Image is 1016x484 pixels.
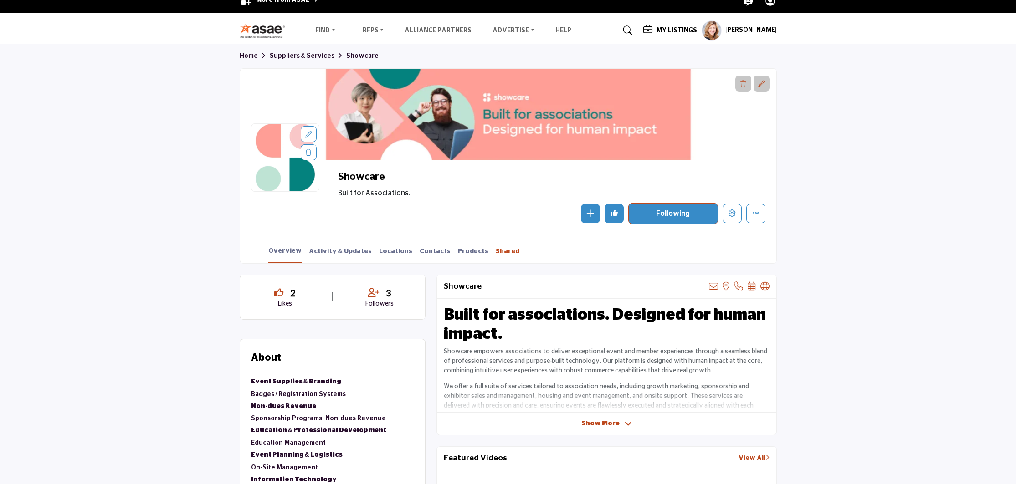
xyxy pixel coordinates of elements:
[251,425,414,437] a: Education & Professional Development
[251,376,414,388] div: Customized event materials such as badges, branded merchandise, lanyards, and photography service...
[251,464,318,471] a: On-Site Management
[723,204,742,223] button: Edit company
[270,53,346,59] a: Suppliers & Services
[444,453,507,463] h2: Featured Videos
[405,27,472,34] a: Alliance Partners
[356,24,390,37] a: RFPs
[308,247,372,263] a: Activity & Updates
[444,282,482,291] h2: Showcare
[345,300,414,309] p: Followers
[251,391,346,397] a: Badges / Registration Systems
[605,204,624,223] button: Undo like
[444,307,766,342] strong: Built for associations. Designed for human impact.
[268,246,302,263] a: Overview
[486,24,541,37] a: Advertise
[338,171,589,183] h2: Showcare
[555,27,571,34] a: Help
[457,247,489,263] a: Products
[754,76,770,92] div: Aspect Ratio:6:1,Size:1200x200px
[251,425,414,437] div: Training, certification, career development, and learning solutions to enhance skills, engagement...
[251,401,414,413] div: Programs like affinity partnerships, sponsorships, and other revenue-generating opportunities tha...
[725,26,777,35] h5: [PERSON_NAME]
[581,419,620,428] span: Show More
[251,376,414,388] a: Event Supplies & Branding
[338,188,630,199] span: Built for Associations.
[240,53,270,59] a: Home
[739,453,770,463] a: View All
[643,25,697,36] div: My Listings
[419,247,451,263] a: Contacts
[301,126,317,142] div: Aspect Ratio:1:1,Size:400x400px
[251,449,414,461] a: Event Planning & Logistics
[495,247,520,263] a: Shared
[702,20,722,41] button: Show hide supplier dropdown
[309,24,342,37] a: Find
[251,415,324,422] a: Sponsorship Programs,
[290,286,296,300] span: 2
[251,449,414,461] div: Event planning, venue selection, and on-site management for meetings, conferences, and tradeshows.
[240,23,290,38] img: site Logo
[346,53,379,59] a: Showcare
[251,350,281,365] h2: About
[251,401,414,413] a: Non-dues Revenue
[746,204,765,223] button: More details
[657,26,697,35] h5: My Listings
[379,247,413,263] a: Locations
[386,286,391,300] span: 3
[251,300,320,309] p: Likes
[628,203,718,224] button: Following
[251,440,326,446] a: Education Management
[614,23,638,38] a: Search
[444,382,770,420] p: We offer a full suite of services tailored to association needs, including growth marketing, spon...
[325,415,386,422] a: Non-dues Revenue
[444,347,770,376] p: Showcare empowers associations to deliver exceptional event and member experiences through a seam...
